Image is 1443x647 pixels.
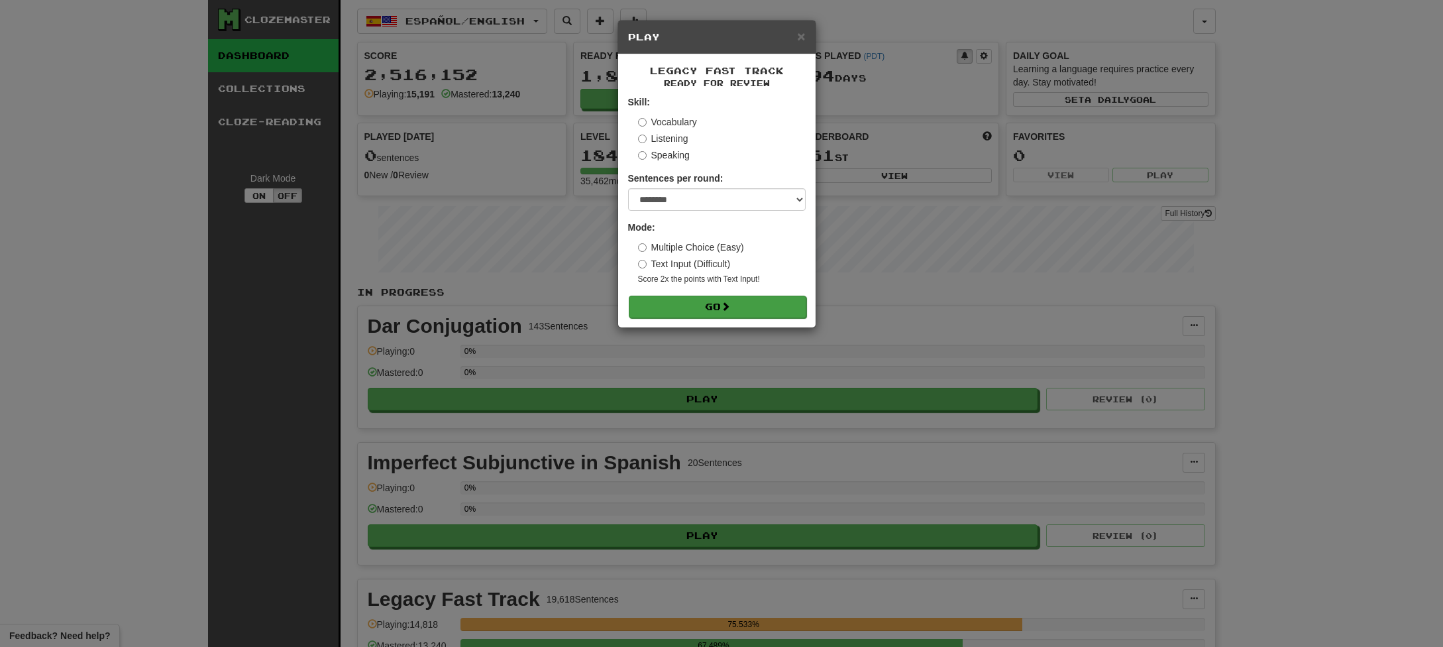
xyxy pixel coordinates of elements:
label: Text Input (Difficult) [638,257,731,270]
input: Listening [638,135,647,143]
button: Close [797,29,805,43]
label: Sentences per round: [628,172,723,185]
strong: Mode: [628,222,655,233]
input: Speaking [638,151,647,160]
strong: Skill: [628,97,650,107]
label: Multiple Choice (Easy) [638,241,744,254]
input: Vocabulary [638,118,647,127]
button: Go [629,296,806,318]
label: Speaking [638,148,690,162]
small: Ready for Review [628,78,806,89]
input: Multiple Choice (Easy) [638,243,647,252]
input: Text Input (Difficult) [638,260,647,268]
span: Legacy Fast Track [650,65,784,76]
label: Vocabulary [638,115,697,129]
h5: Play [628,30,806,44]
small: Score 2x the points with Text Input ! [638,274,806,285]
span: × [797,29,805,44]
label: Listening [638,132,688,145]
